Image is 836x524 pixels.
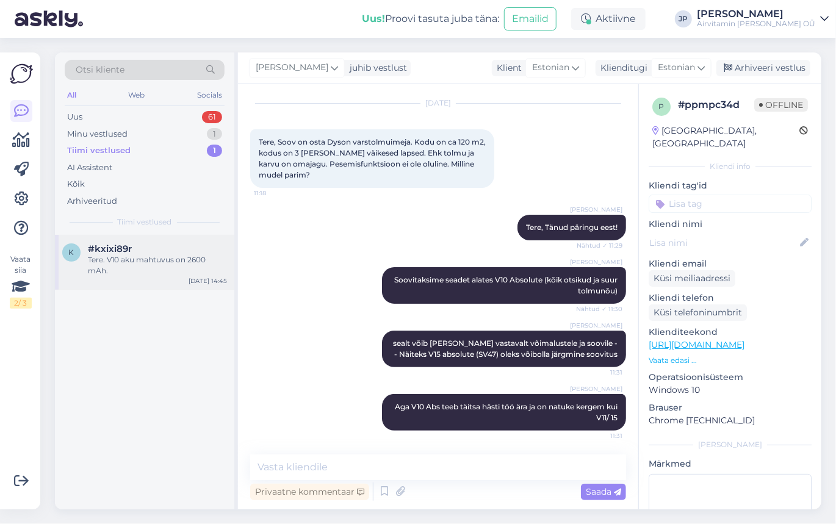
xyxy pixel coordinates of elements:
span: Nähtud ✓ 11:30 [576,304,622,314]
span: Saada [586,486,621,497]
span: Tere, Tänud päringu eest! [526,223,618,232]
span: Estonian [658,61,695,74]
div: All [65,87,79,103]
div: Tiimi vestlused [67,145,131,157]
button: Emailid [504,7,557,31]
a: [PERSON_NAME]Airvitamin [PERSON_NAME] OÜ [697,9,829,29]
div: Aktiivne [571,8,646,30]
div: juhib vestlust [345,62,407,74]
span: Tere, Soov on osta Dyson varstolmuimeja. Kodu on ca 120 m2, kodus on 3 [PERSON_NAME] väikesed lap... [259,137,488,179]
p: Kliendi email [649,257,812,270]
div: Socials [195,87,225,103]
span: 11:31 [577,368,622,377]
div: [DATE] [250,98,626,109]
div: Vaata siia [10,254,32,309]
div: [PERSON_NAME] [649,439,812,450]
p: Windows 10 [649,384,812,397]
span: [PERSON_NAME] [570,257,622,267]
span: [PERSON_NAME] [570,321,622,330]
img: Askly Logo [10,62,33,85]
div: Tere. V10 aku mahtuvus on 2600 mAh. [88,254,227,276]
span: 11:18 [254,188,300,198]
div: Minu vestlused [67,128,128,140]
div: Airvitamin [PERSON_NAME] OÜ [697,19,815,29]
div: 2 / 3 [10,298,32,309]
div: Privaatne kommentaar [250,484,369,500]
p: Kliendi telefon [649,292,812,304]
div: # ppmpc34d [678,98,754,112]
a: [URL][DOMAIN_NAME] [649,339,744,350]
input: Lisa nimi [649,236,798,249]
span: #kxixi89r [88,243,132,254]
p: Märkmed [649,458,812,470]
span: Tiimi vestlused [118,217,172,228]
span: k [69,248,74,257]
input: Lisa tag [649,195,812,213]
span: [PERSON_NAME] [570,205,622,214]
span: [PERSON_NAME] [256,61,328,74]
div: 61 [202,111,222,123]
div: Küsi telefoninumbrit [649,304,747,321]
div: Kliendi info [649,161,812,172]
b: Uus! [362,13,385,24]
span: Offline [754,98,808,112]
div: Arhiveeri vestlus [716,60,810,76]
div: AI Assistent [67,162,112,174]
p: Brauser [649,401,812,414]
div: 1 [207,145,222,157]
div: Klient [492,62,522,74]
div: JP [675,10,692,27]
span: 11:31 [577,431,622,440]
div: Web [126,87,148,103]
div: Küsi meiliaadressi [649,270,735,287]
div: Uus [67,111,82,123]
div: [PERSON_NAME] [697,9,815,19]
div: Klienditugi [596,62,647,74]
span: [PERSON_NAME] [570,384,622,393]
span: Estonian [532,61,569,74]
span: Otsi kliente [76,63,124,76]
p: Chrome [TECHNICAL_ID] [649,414,812,427]
span: sealt võib [PERSON_NAME] vastavalt võimalustele ja soovile -- Näiteks V15 absolute (SV47) oleks v... [393,339,618,359]
div: Proovi tasuta juba täna: [362,12,499,26]
span: Nähtud ✓ 11:29 [577,241,622,250]
span: Aga V10 Abs teeb täitsa hästi töö ära ja on natuke kergem kui V11/ 15 [395,402,619,422]
p: Operatsioonisüsteem [649,371,812,384]
p: Kliendi nimi [649,218,812,231]
p: Klienditeekond [649,326,812,339]
div: [GEOGRAPHIC_DATA], [GEOGRAPHIC_DATA] [652,124,799,150]
p: Vaata edasi ... [649,355,812,366]
span: Soovitaksime seadet alates V10 Absolute (kõik otsikud ja suur tolmunõu) [394,275,619,295]
div: Arhiveeritud [67,195,117,207]
p: Kliendi tag'id [649,179,812,192]
div: 1 [207,128,222,140]
span: p [659,102,665,111]
div: Kõik [67,178,85,190]
div: [DATE] 14:45 [189,276,227,285]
